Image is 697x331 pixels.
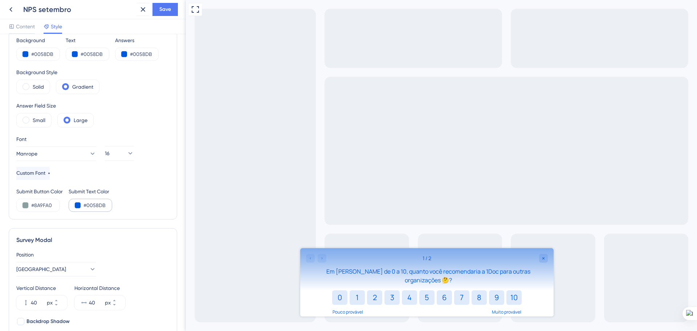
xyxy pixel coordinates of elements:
div: Text [66,36,109,45]
label: Solid [33,82,44,91]
span: Save [159,5,171,14]
div: Horizontal Distance [74,284,125,292]
div: px [105,298,111,307]
button: Manrope [16,146,96,161]
button: 16 [105,146,134,161]
button: px [112,295,125,303]
div: Vertical Distance [16,284,67,292]
button: Save [152,3,178,16]
div: px [47,298,53,307]
span: Manrope [16,149,37,158]
div: Font [16,135,96,144]
label: Small [33,116,45,125]
label: Gradient [72,82,93,91]
button: px [54,295,67,303]
button: Custom Font [16,167,50,180]
input: px [89,298,103,307]
div: Background Style [16,68,99,77]
button: px [112,303,125,310]
div: Answer Field Size [16,101,94,110]
label: Large [74,116,87,125]
button: px [54,303,67,310]
div: Survey Modal [16,236,170,245]
span: Style [51,22,62,31]
div: NPS setembro [23,4,134,15]
div: Position [16,250,170,259]
span: Custom Font [16,169,45,178]
div: Submit Text Color [69,187,112,196]
div: Submit Button Color [16,187,63,196]
span: Content [16,22,35,31]
span: [GEOGRAPHIC_DATA] [16,265,66,274]
span: 16 [105,149,110,158]
span: Backdrop Shadow [27,317,70,326]
input: px [31,298,45,307]
div: Answers [115,36,159,45]
iframe: UserGuiding Survey [114,248,368,316]
button: [GEOGRAPHIC_DATA] [16,262,96,276]
div: Background [16,36,60,45]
